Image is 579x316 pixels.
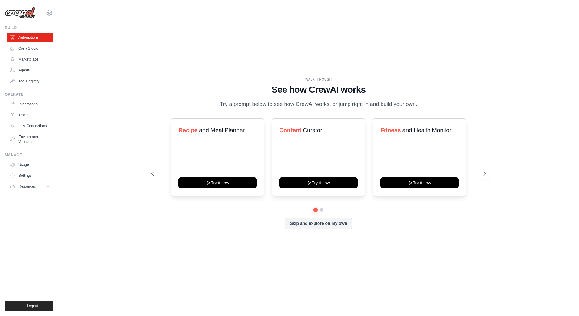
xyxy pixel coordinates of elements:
[7,121,53,131] a: LLM Connections
[279,127,301,133] span: Content
[178,177,257,188] button: Try it now
[5,301,53,311] button: Logout
[5,25,53,30] div: Build
[7,65,53,75] a: Agents
[7,76,53,86] a: Tool Registry
[402,127,451,133] span: and Health Monitor
[549,287,579,316] iframe: Chat Widget
[380,177,459,188] button: Try it now
[7,171,53,180] a: Settings
[7,182,53,191] button: Resources
[285,218,352,229] button: Skip and explore on my own
[18,184,36,189] span: Resources
[279,177,358,188] button: Try it now
[7,54,53,64] a: Marketplace
[5,7,35,18] img: Logo
[380,127,401,133] span: Fitness
[7,132,53,146] a: Environment Variables
[217,100,420,109] p: Try a prompt below to see how CrewAI works, or jump right in and build your own.
[151,84,486,95] h1: See how CrewAI works
[199,127,244,133] span: and Meal Planner
[5,153,53,157] div: Manage
[27,304,38,308] span: Logout
[178,127,197,133] span: Recipe
[7,44,53,53] a: Crew Studio
[7,33,53,42] a: Automations
[7,99,53,109] a: Integrations
[303,127,322,133] span: Curator
[7,110,53,120] a: Traces
[151,77,486,82] div: WALKTHROUGH
[7,160,53,170] a: Usage
[5,92,53,97] div: Operate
